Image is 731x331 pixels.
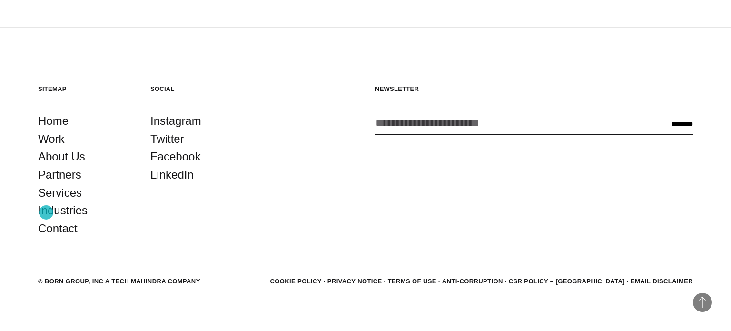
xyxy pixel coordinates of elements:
h5: Newsletter [375,85,693,93]
h5: Social [150,85,244,93]
a: Home [38,112,69,130]
button: Back to Top [693,293,712,312]
a: Industries [38,201,88,220]
a: Privacy Notice [327,278,382,285]
a: Services [38,184,82,202]
a: Contact [38,220,78,238]
a: Terms of Use [388,278,436,285]
a: Partners [38,166,81,184]
a: LinkedIn [150,166,194,184]
a: Instagram [150,112,201,130]
a: Twitter [150,130,184,148]
a: About Us [38,148,85,166]
h5: Sitemap [38,85,131,93]
div: © BORN GROUP, INC A Tech Mahindra Company [38,277,200,286]
a: Facebook [150,148,200,166]
a: Cookie Policy [270,278,321,285]
a: Anti-Corruption [442,278,503,285]
a: CSR POLICY – [GEOGRAPHIC_DATA] [509,278,625,285]
a: Email Disclaimer [631,278,693,285]
a: Work [38,130,65,148]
